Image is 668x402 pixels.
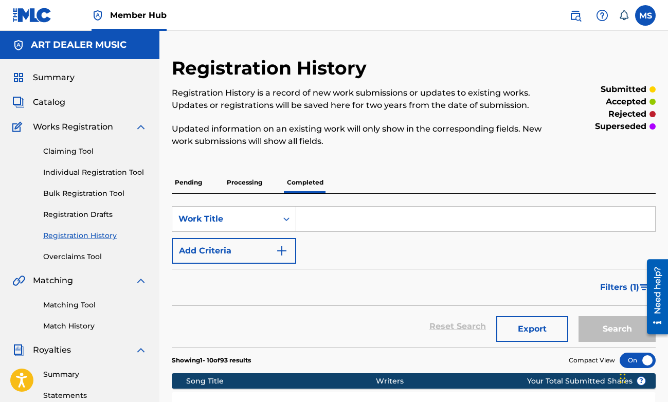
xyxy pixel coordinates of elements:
img: search [569,9,582,22]
p: Completed [284,172,327,193]
img: MLC Logo [12,8,52,23]
a: Summary [43,369,147,380]
img: expand [135,344,147,356]
a: Registration History [43,230,147,241]
img: Works Registration [12,121,26,133]
iframe: Resource Center [639,255,668,338]
div: User Menu [635,5,656,26]
a: Overclaims Tool [43,251,147,262]
form: Search Form [172,206,656,347]
p: rejected [608,108,646,120]
a: Matching Tool [43,300,147,310]
div: Help [592,5,612,26]
button: Add Criteria [172,238,296,264]
span: Filters ( 1 ) [600,281,639,294]
button: Filters (1) [594,275,656,300]
a: Claiming Tool [43,146,147,157]
img: Catalog [12,96,25,108]
a: Match History [43,321,147,332]
img: Matching [12,275,25,287]
img: expand [135,121,147,133]
p: Processing [224,172,265,193]
a: Individual Registration Tool [43,167,147,178]
a: Bulk Registration Tool [43,188,147,199]
img: Top Rightsholder [92,9,104,22]
div: Work Title [178,213,271,225]
div: Notifications [619,10,629,21]
img: expand [135,275,147,287]
div: Writers [376,376,560,387]
p: Pending [172,172,205,193]
span: Member Hub [110,9,167,21]
h5: ART DEALER MUSIC [31,39,127,51]
p: Showing 1 - 10 of 93 results [172,356,251,365]
span: Works Registration [33,121,113,133]
img: Royalties [12,344,25,356]
p: Updated information on an existing work will only show in the corresponding fields. New work subm... [172,123,545,148]
a: CatalogCatalog [12,96,65,108]
span: Compact View [569,356,615,365]
a: Registration Drafts [43,209,147,220]
p: superseded [595,120,646,133]
p: Registration History is a record of new work submissions or updates to existing works. Updates or... [172,87,545,112]
span: Royalties [33,344,71,356]
img: 9d2ae6d4665cec9f34b9.svg [276,245,288,257]
iframe: Chat Widget [617,353,668,402]
h2: Registration History [172,57,372,80]
div: Song Title [186,376,375,387]
div: Drag [620,363,626,394]
p: submitted [601,83,646,96]
img: Accounts [12,39,25,51]
a: Public Search [565,5,586,26]
img: Summary [12,71,25,84]
span: Summary [33,71,75,84]
button: Export [496,316,568,342]
img: help [596,9,608,22]
a: Statements [43,390,147,401]
span: Catalog [33,96,65,108]
span: Your Total Submitted Shares [527,376,646,387]
span: Matching [33,275,73,287]
a: SummarySummary [12,71,75,84]
p: accepted [606,96,646,108]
